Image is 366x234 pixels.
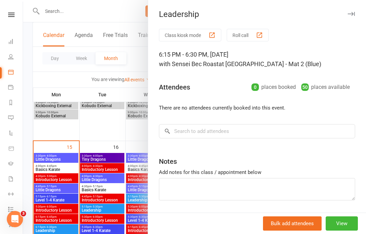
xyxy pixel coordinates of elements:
a: Payments [8,80,23,96]
iframe: Intercom live chat [7,211,23,227]
div: Attendees [159,82,190,92]
a: People [8,50,23,65]
div: Notes [159,157,177,166]
a: Dashboard [8,35,23,50]
div: Leadership [148,9,366,19]
div: places booked [251,82,296,92]
input: Search to add attendees [159,124,355,138]
a: Product Sales [8,141,23,157]
div: 6:15 PM - 6:30 PM, [DATE] [159,50,355,69]
div: Add notes for this class / appointment below [159,168,355,176]
button: Bulk add attendees [263,216,322,231]
div: places available [301,82,350,92]
div: 50 [301,83,309,91]
span: with Sensei Bec Roast [159,60,219,67]
a: Calendar [8,65,23,80]
button: Class kiosk mode [159,29,221,41]
button: View [326,216,358,231]
a: Reports [8,96,23,111]
li: There are no attendees currently booked into this event. [159,104,355,112]
button: Roll call [227,29,269,41]
span: at [GEOGRAPHIC_DATA] - Mat 2 (Blue) [219,60,321,67]
div: 0 [251,83,259,91]
span: 3 [21,211,26,216]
